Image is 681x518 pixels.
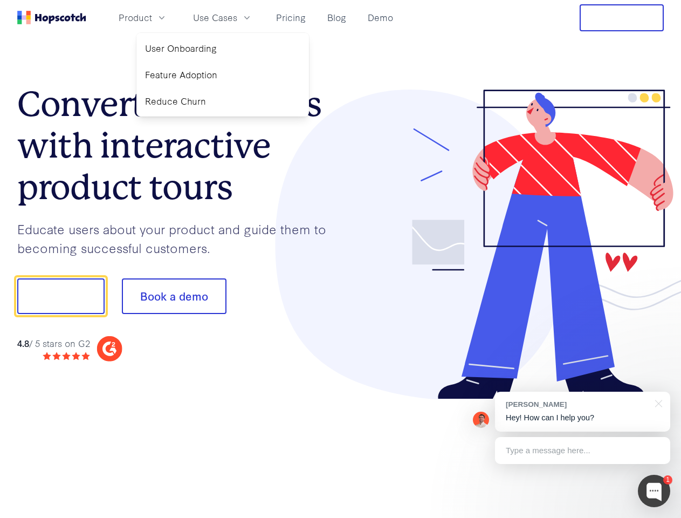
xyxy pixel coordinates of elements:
[141,64,305,86] a: Feature Adoption
[141,90,305,112] a: Reduce Churn
[17,84,341,208] h1: Convert more trials with interactive product tours
[122,278,226,314] button: Book a demo
[112,9,174,26] button: Product
[17,220,341,257] p: Educate users about your product and guide them to becoming successful customers.
[506,412,659,424] p: Hey! How can I help you?
[17,337,90,350] div: / 5 stars on G2
[141,37,305,59] a: User Onboarding
[495,437,670,464] div: Type a message here...
[17,337,29,349] strong: 4.8
[187,9,259,26] button: Use Cases
[473,412,489,428] img: Mark Spera
[193,11,237,24] span: Use Cases
[323,9,350,26] a: Blog
[17,11,86,24] a: Home
[580,4,664,31] button: Free Trial
[663,475,672,485] div: 1
[506,399,649,410] div: [PERSON_NAME]
[272,9,310,26] a: Pricing
[363,9,397,26] a: Demo
[17,278,105,314] button: Show me!
[119,11,152,24] span: Product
